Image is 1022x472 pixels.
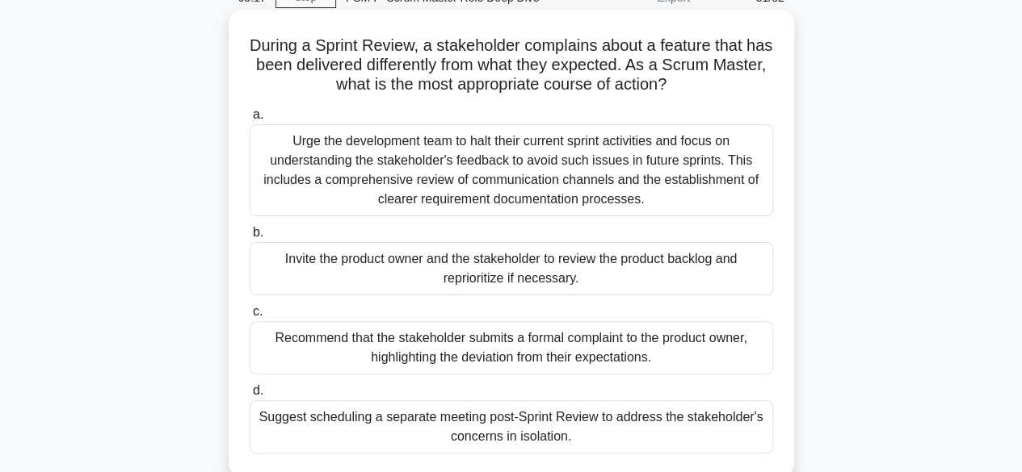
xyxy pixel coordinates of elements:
[250,321,773,374] div: Recommend that the stakeholder submits a formal complaint to the product owner, highlighting the ...
[248,36,775,95] h5: During a Sprint Review, a stakeholder complains about a feature that has been delivered different...
[253,225,263,239] span: b.
[250,242,773,295] div: Invite the product owner and the stakeholder to review the product backlog and reprioritize if ne...
[250,124,773,216] div: Urge the development team to halt their current sprint activities and focus on understanding the ...
[253,107,263,121] span: a.
[250,400,773,453] div: Suggest scheduling a separate meeting post-Sprint Review to address the stakeholder's concerns in...
[253,304,263,318] span: c.
[253,383,263,397] span: d.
